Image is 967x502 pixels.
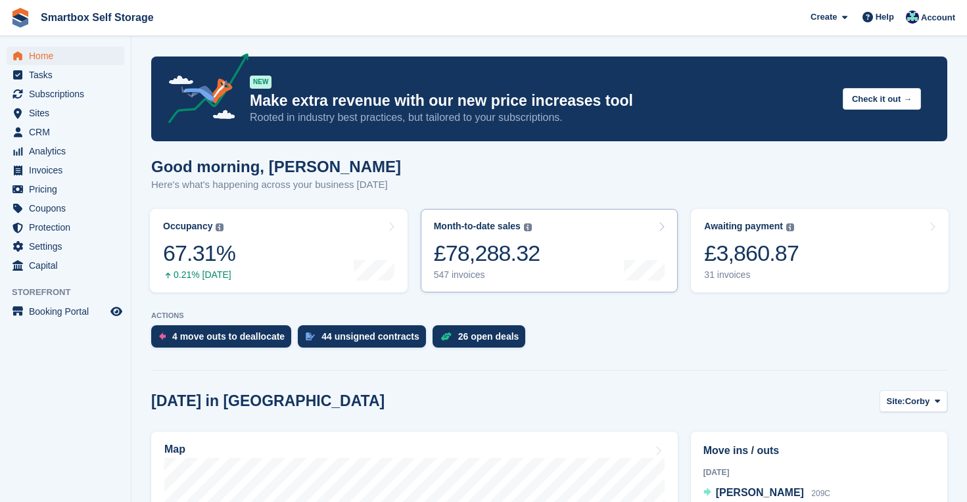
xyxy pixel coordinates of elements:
span: Sites [29,104,108,122]
a: menu [7,85,124,103]
a: menu [7,180,124,198]
p: ACTIONS [151,311,947,320]
span: Invoices [29,161,108,179]
img: icon-info-grey-7440780725fd019a000dd9b08b2336e03edf1995a4989e88bcd33f0948082b44.svg [524,223,532,231]
h2: [DATE] in [GEOGRAPHIC_DATA] [151,392,385,410]
img: Roger Canham [906,11,919,24]
a: menu [7,161,124,179]
div: [DATE] [703,467,935,478]
button: Site: Corby [880,390,947,412]
h2: Map [164,444,185,455]
img: contract_signature_icon-13c848040528278c33f63329250d36e43548de30e8caae1d1a13099fd9432cc5.svg [306,332,315,340]
a: menu [7,47,124,65]
a: menu [7,302,124,321]
div: 67.31% [163,240,235,267]
div: 26 open deals [458,331,519,342]
span: 209C [811,489,830,498]
span: Pricing [29,180,108,198]
span: Booking Portal [29,302,108,321]
a: 44 unsigned contracts [298,325,433,354]
a: menu [7,66,124,84]
a: menu [7,104,124,122]
a: Awaiting payment £3,860.87 31 invoices [691,209,949,292]
span: Analytics [29,142,108,160]
span: Subscriptions [29,85,108,103]
img: icon-info-grey-7440780725fd019a000dd9b08b2336e03edf1995a4989e88bcd33f0948082b44.svg [786,223,794,231]
a: Occupancy 67.31% 0.21% [DATE] [150,209,408,292]
h1: Good morning, [PERSON_NAME] [151,158,401,175]
img: icon-info-grey-7440780725fd019a000dd9b08b2336e03edf1995a4989e88bcd33f0948082b44.svg [216,223,224,231]
span: Protection [29,218,108,237]
a: Smartbox Self Storage [35,7,159,28]
a: Month-to-date sales £78,288.32 547 invoices [421,209,678,292]
a: menu [7,256,124,275]
div: £3,860.87 [704,240,799,267]
span: Site: [887,395,905,408]
div: Occupancy [163,221,212,232]
div: NEW [250,76,271,89]
span: Help [876,11,894,24]
button: Check it out → [843,88,921,110]
span: Capital [29,256,108,275]
span: Corby [905,395,930,408]
a: [PERSON_NAME] 209C [703,485,830,502]
p: Here's what's happening across your business [DATE] [151,177,401,193]
span: CRM [29,123,108,141]
a: menu [7,142,124,160]
span: Home [29,47,108,65]
a: 4 move outs to deallocate [151,325,298,354]
div: £78,288.32 [434,240,540,267]
h2: Move ins / outs [703,443,935,459]
p: Make extra revenue with our new price increases tool [250,91,832,110]
a: menu [7,237,124,256]
div: 4 move outs to deallocate [172,331,285,342]
a: menu [7,199,124,217]
div: Month-to-date sales [434,221,521,232]
span: Settings [29,237,108,256]
span: Storefront [12,286,131,299]
span: Coupons [29,199,108,217]
div: 31 invoices [704,269,799,281]
img: stora-icon-8386f47178a22dfd0bd8f6a31ec36ba5ce8667c1dd55bd0f319d3a0aa187defe.svg [11,8,30,28]
a: 26 open deals [433,325,532,354]
a: menu [7,123,124,141]
div: 44 unsigned contracts [321,331,419,342]
p: Rooted in industry best practices, but tailored to your subscriptions. [250,110,832,125]
span: Create [811,11,837,24]
img: price-adjustments-announcement-icon-8257ccfd72463d97f412b2fc003d46551f7dbcb40ab6d574587a9cd5c0d94... [157,53,249,128]
a: menu [7,218,124,237]
div: Awaiting payment [704,221,783,232]
span: Tasks [29,66,108,84]
img: move_outs_to_deallocate_icon-f764333ba52eb49d3ac5e1228854f67142a1ed5810a6f6cc68b1a99e826820c5.svg [159,332,166,340]
div: 0.21% [DATE] [163,269,235,281]
span: [PERSON_NAME] [716,487,804,498]
img: deal-1b604bf984904fb50ccaf53a9ad4b4a5d6e5aea283cecdc64d6e3604feb123c2.svg [440,332,452,341]
a: Preview store [108,304,124,319]
span: Account [921,11,955,24]
div: 547 invoices [434,269,540,281]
